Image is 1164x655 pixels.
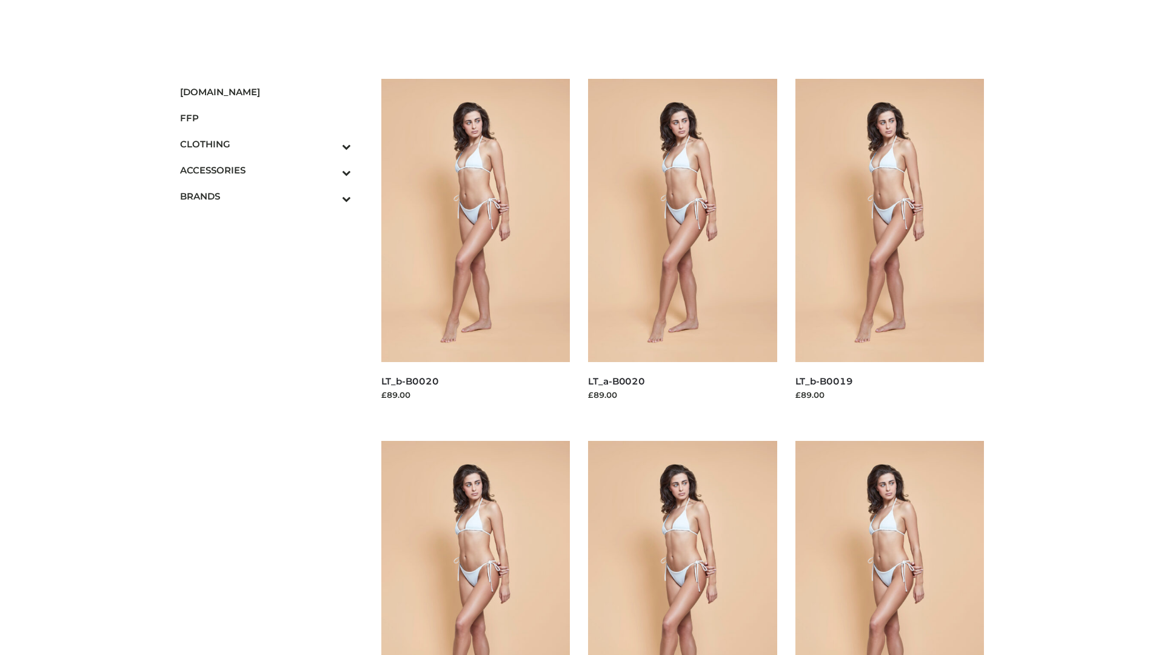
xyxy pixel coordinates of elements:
[588,403,633,412] a: Read more
[944,27,949,36] span: £
[180,183,351,209] a: BRANDSToggle Submenu
[180,105,351,131] a: FFP
[180,157,351,183] a: ACCESSORIESToggle Submenu
[309,157,351,183] button: Toggle Submenu
[588,389,777,401] div: £89.00
[519,8,701,56] img: Schmodel Admin 964
[795,403,840,412] a: Read more
[180,137,351,151] span: CLOTHING
[588,375,645,387] a: LT_a-B0020
[944,27,965,36] bdi: 0.00
[944,27,965,36] a: £0.00
[381,375,439,387] a: LT_b-B0020
[180,189,351,203] span: BRANDS
[180,79,351,105] a: [DOMAIN_NAME]
[309,131,351,157] button: Toggle Submenu
[226,27,272,36] a: Test37
[795,389,985,401] div: £89.00
[381,403,426,412] a: Read more
[381,389,570,401] div: £89.00
[795,375,853,387] a: LT_b-B0019
[309,183,351,209] button: Toggle Submenu
[180,111,351,125] span: FFP
[180,85,351,99] span: [DOMAIN_NAME]
[180,163,351,177] span: ACCESSORIES
[180,131,351,157] a: CLOTHINGToggle Submenu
